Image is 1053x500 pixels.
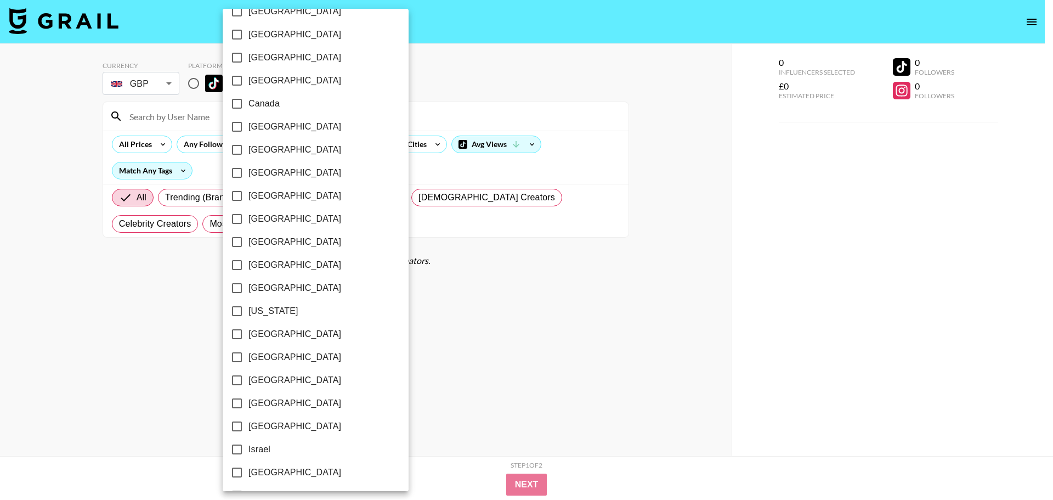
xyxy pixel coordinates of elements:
span: [GEOGRAPHIC_DATA] [248,466,341,479]
span: Canada [248,97,280,110]
span: [GEOGRAPHIC_DATA] [248,212,341,226]
span: [GEOGRAPHIC_DATA] [248,5,341,18]
span: [GEOGRAPHIC_DATA] [248,189,341,203]
iframe: Drift Widget Chat Controller [998,445,1040,487]
span: Israel [248,443,270,456]
span: [GEOGRAPHIC_DATA] [248,374,341,387]
span: [GEOGRAPHIC_DATA] [248,143,341,156]
span: [GEOGRAPHIC_DATA] [248,328,341,341]
span: [GEOGRAPHIC_DATA] [248,397,341,410]
span: [GEOGRAPHIC_DATA] [248,235,341,249]
span: [GEOGRAPHIC_DATA] [248,28,341,41]
span: [US_STATE] [248,305,298,318]
span: [GEOGRAPHIC_DATA] [248,120,341,133]
span: [GEOGRAPHIC_DATA] [248,420,341,433]
span: [GEOGRAPHIC_DATA] [248,166,341,179]
span: [GEOGRAPHIC_DATA] [248,74,341,87]
span: [GEOGRAPHIC_DATA] [248,259,341,272]
span: [GEOGRAPHIC_DATA] [248,282,341,295]
span: [GEOGRAPHIC_DATA] [248,51,341,64]
span: [GEOGRAPHIC_DATA] [248,351,341,364]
